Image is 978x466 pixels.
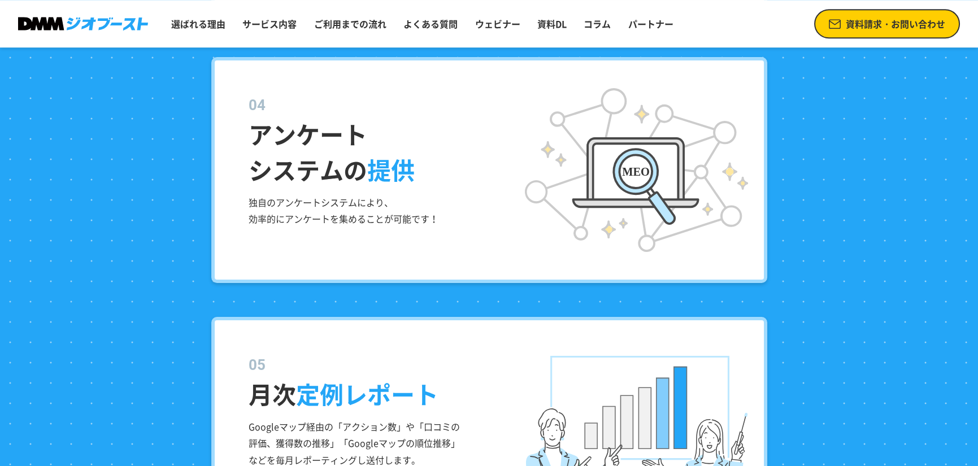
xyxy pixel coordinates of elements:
p: 独自のアンケートシステムにより、 効率的にアンケートを集めることが可能です！ [249,194,460,228]
a: サービス内容 [238,12,301,35]
span: 資料請求・お問い合わせ [846,17,945,31]
span: 定例レポート [296,376,438,411]
a: コラム [579,12,615,35]
span: 提供 [367,152,415,187]
dt: アンケート システムの [249,94,747,188]
dt: 月次 [249,354,747,412]
a: よくある質問 [399,12,462,35]
img: DMMジオブースト [18,17,148,31]
a: 資料DL [533,12,571,35]
a: パートナー [624,12,678,35]
a: ウェビナー [470,12,524,35]
a: ご利用までの流れ [310,12,391,35]
a: 選ばれる理由 [167,12,230,35]
a: 資料請求・お問い合わせ [814,9,960,38]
